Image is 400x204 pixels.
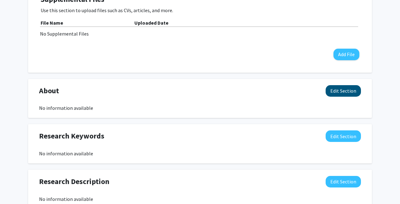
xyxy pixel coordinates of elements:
[39,85,59,96] span: About
[40,30,360,37] div: No Supplemental Files
[39,176,109,187] span: Research Description
[134,20,168,26] b: Uploaded Date
[326,130,361,142] button: Edit Research Keywords
[41,7,359,14] p: Use this section to upload files such as CVs, articles, and more.
[39,130,104,142] span: Research Keywords
[326,85,361,97] button: Edit About
[39,150,361,157] div: No information available
[5,176,27,199] iframe: Chat
[39,104,361,112] div: No information available
[39,195,361,203] div: No information available
[41,20,63,26] b: File Name
[326,176,361,187] button: Edit Research Description
[333,49,359,60] button: Add File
